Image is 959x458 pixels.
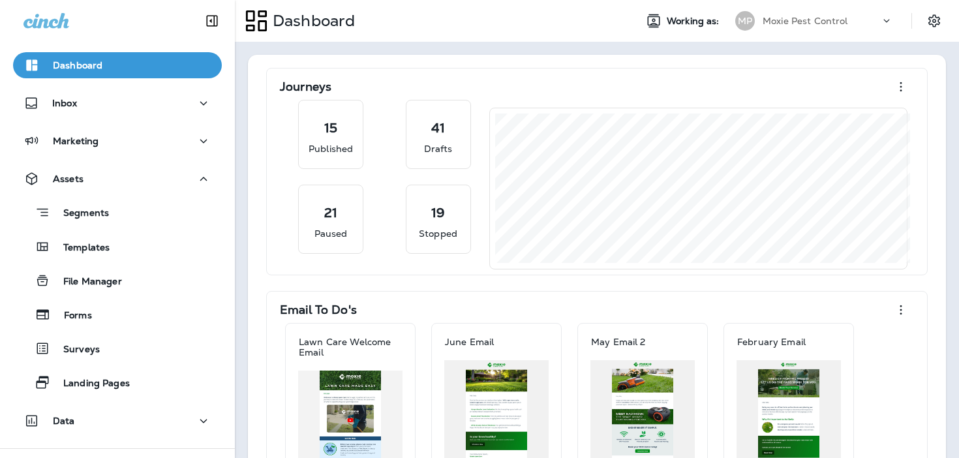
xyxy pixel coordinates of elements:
[50,207,109,221] p: Segments
[591,337,646,347] p: May Email 2
[52,98,77,108] p: Inbox
[13,408,222,434] button: Data
[50,344,100,356] p: Surveys
[445,337,494,347] p: June Email
[13,166,222,192] button: Assets
[13,369,222,396] button: Landing Pages
[194,8,230,34] button: Collapse Sidebar
[299,337,402,358] p: Lawn Care Welcome Email
[735,11,755,31] div: MP
[324,206,337,219] p: 21
[737,337,806,347] p: February Email
[51,310,92,322] p: Forms
[13,335,222,362] button: Surveys
[53,136,99,146] p: Marketing
[53,416,75,426] p: Data
[424,142,453,155] p: Drafts
[53,174,84,184] p: Assets
[280,303,357,316] p: Email To Do's
[13,267,222,294] button: File Manager
[280,80,331,93] p: Journeys
[267,11,355,31] p: Dashboard
[431,121,445,134] p: 41
[922,9,946,33] button: Settings
[50,276,122,288] p: File Manager
[667,16,722,27] span: Working as:
[431,206,445,219] p: 19
[13,198,222,226] button: Segments
[50,378,130,390] p: Landing Pages
[763,16,848,26] p: Moxie Pest Control
[53,60,102,70] p: Dashboard
[419,227,457,240] p: Stopped
[13,52,222,78] button: Dashboard
[13,301,222,328] button: Forms
[50,242,110,254] p: Templates
[13,128,222,154] button: Marketing
[13,90,222,116] button: Inbox
[324,121,337,134] p: 15
[314,227,348,240] p: Paused
[13,233,222,260] button: Templates
[309,142,353,155] p: Published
